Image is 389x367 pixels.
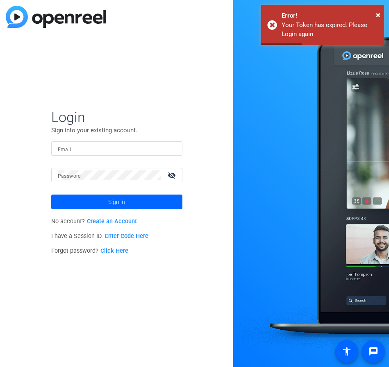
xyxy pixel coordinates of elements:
[369,347,378,356] mat-icon: message
[51,109,182,126] span: Login
[342,347,352,356] mat-icon: accessibility
[108,192,125,212] span: Sign in
[58,147,71,152] mat-label: Email
[100,247,128,254] a: Click Here
[163,169,182,181] mat-icon: visibility_off
[51,218,137,225] span: No account?
[51,126,182,135] p: Sign into your existing account.
[51,233,148,240] span: I have a Session ID.
[105,233,148,240] a: Enter Code Here
[376,10,380,20] span: ×
[6,6,106,28] img: blue-gradient.svg
[282,11,378,20] div: Error!
[282,20,378,39] div: Your Token has expired. Please Login again
[58,173,81,179] mat-label: Password
[51,247,128,254] span: Forgot password?
[51,195,182,209] button: Sign in
[87,218,137,225] a: Create an Account
[58,144,176,154] input: Enter Email Address
[376,9,380,21] button: Close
